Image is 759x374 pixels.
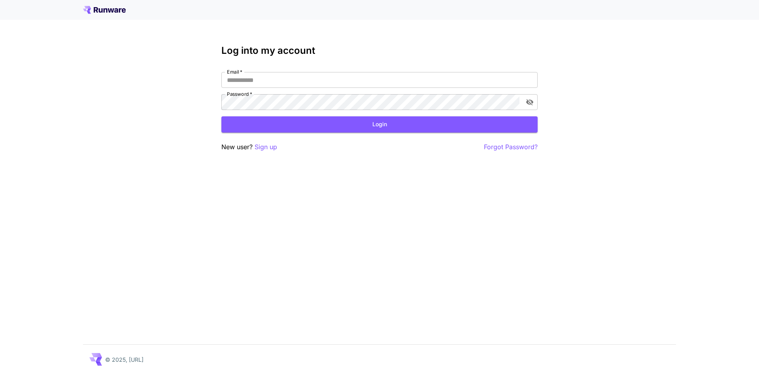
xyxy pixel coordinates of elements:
[221,116,538,133] button: Login
[221,142,277,152] p: New user?
[221,45,538,56] h3: Log into my account
[255,142,277,152] button: Sign up
[227,68,242,75] label: Email
[523,95,537,109] button: toggle password visibility
[105,355,143,364] p: © 2025, [URL]
[484,142,538,152] button: Forgot Password?
[227,91,252,97] label: Password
